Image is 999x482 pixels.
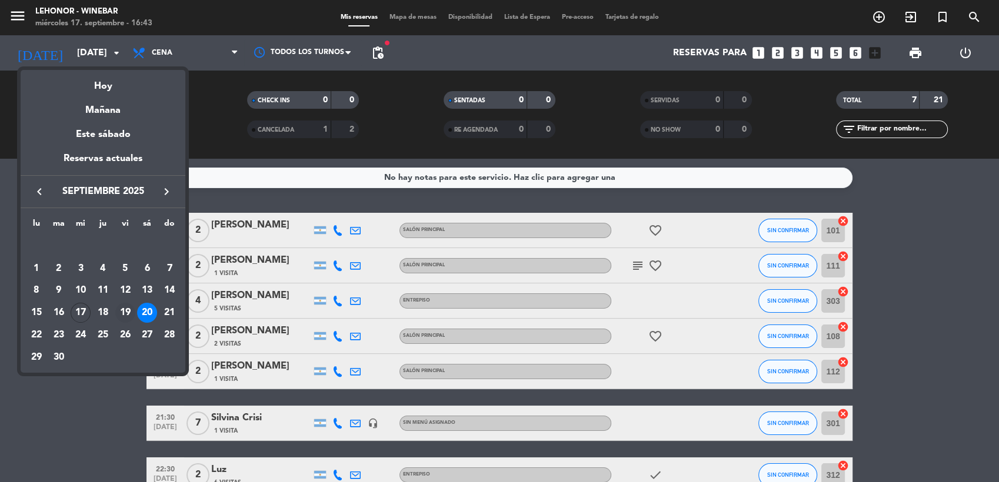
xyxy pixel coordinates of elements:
td: 19 de septiembre de 2025 [114,302,136,324]
td: 3 de septiembre de 2025 [69,257,92,280]
button: keyboard_arrow_left [29,184,50,199]
td: 28 de septiembre de 2025 [158,324,181,346]
th: martes [48,217,70,235]
td: 27 de septiembre de 2025 [136,324,159,346]
div: 4 [93,259,113,279]
div: 10 [71,281,91,301]
td: 14 de septiembre de 2025 [158,280,181,302]
div: 29 [26,347,46,367]
td: 12 de septiembre de 2025 [114,280,136,302]
div: Mañana [21,94,185,118]
td: 2 de septiembre de 2025 [48,257,70,280]
div: 3 [71,259,91,279]
th: sábado [136,217,159,235]
td: 17 de septiembre de 2025 [69,302,92,324]
th: miércoles [69,217,92,235]
td: 9 de septiembre de 2025 [48,280,70,302]
div: 14 [159,281,179,301]
i: keyboard_arrow_left [32,185,46,199]
div: 8 [26,281,46,301]
div: 30 [49,347,69,367]
div: 28 [159,325,179,345]
td: 30 de septiembre de 2025 [48,346,70,369]
div: 27 [137,325,157,345]
div: 22 [26,325,46,345]
div: 16 [49,303,69,323]
div: 24 [71,325,91,345]
div: 18 [93,303,113,323]
td: 23 de septiembre de 2025 [48,324,70,346]
th: jueves [92,217,114,235]
i: keyboard_arrow_right [159,185,174,199]
th: lunes [25,217,48,235]
div: Hoy [21,70,185,94]
td: 21 de septiembre de 2025 [158,302,181,324]
div: 1 [26,259,46,279]
div: 26 [115,325,135,345]
div: 13 [137,281,157,301]
td: 4 de septiembre de 2025 [92,257,114,280]
td: 8 de septiembre de 2025 [25,280,48,302]
td: 18 de septiembre de 2025 [92,302,114,324]
button: keyboard_arrow_right [156,184,177,199]
td: 26 de septiembre de 2025 [114,324,136,346]
td: SEP. [25,235,181,257]
td: 7 de septiembre de 2025 [158,257,181,280]
td: 1 de septiembre de 2025 [25,257,48,280]
div: 11 [93,281,113,301]
td: 29 de septiembre de 2025 [25,346,48,369]
td: 13 de septiembre de 2025 [136,280,159,302]
div: 15 [26,303,46,323]
div: 17 [71,303,91,323]
div: 21 [159,303,179,323]
div: 7 [159,259,179,279]
td: 20 de septiembre de 2025 [136,302,159,324]
div: 12 [115,281,135,301]
td: 15 de septiembre de 2025 [25,302,48,324]
div: 19 [115,303,135,323]
div: Este sábado [21,118,185,151]
div: 6 [137,259,157,279]
td: 24 de septiembre de 2025 [69,324,92,346]
div: Reservas actuales [21,151,185,175]
td: 22 de septiembre de 2025 [25,324,48,346]
td: 10 de septiembre de 2025 [69,280,92,302]
td: 5 de septiembre de 2025 [114,257,136,280]
td: 16 de septiembre de 2025 [48,302,70,324]
span: septiembre 2025 [50,184,156,199]
div: 5 [115,259,135,279]
th: domingo [158,217,181,235]
th: viernes [114,217,136,235]
div: 20 [137,303,157,323]
div: 9 [49,281,69,301]
div: 2 [49,259,69,279]
td: 11 de septiembre de 2025 [92,280,114,302]
div: 25 [93,325,113,345]
div: 23 [49,325,69,345]
td: 6 de septiembre de 2025 [136,257,159,280]
td: 25 de septiembre de 2025 [92,324,114,346]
